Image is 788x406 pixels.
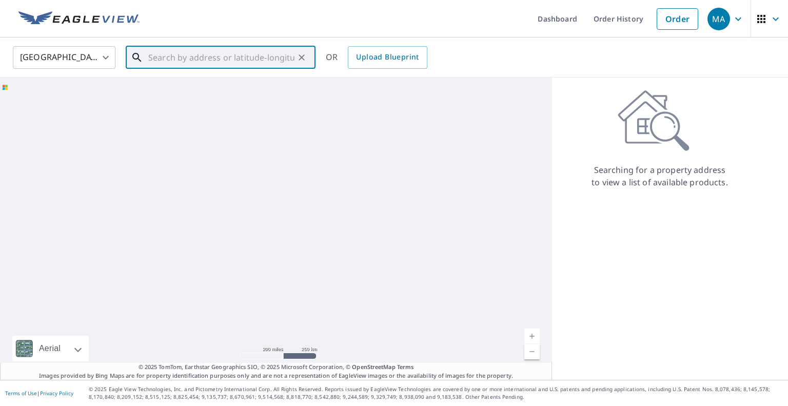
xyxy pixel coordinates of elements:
[5,390,37,397] a: Terms of Use
[13,43,115,72] div: [GEOGRAPHIC_DATA]
[5,390,73,396] p: |
[40,390,73,397] a: Privacy Policy
[524,344,540,359] a: Current Level 5, Zoom Out
[139,363,414,372] span: © 2025 TomTom, Earthstar Geographics SIO, © 2025 Microsoft Corporation, ©
[356,51,419,64] span: Upload Blueprint
[397,363,414,371] a: Terms
[18,11,140,27] img: EV Logo
[591,164,728,188] p: Searching for a property address to view a list of available products.
[707,8,730,30] div: MA
[89,385,783,401] p: © 2025 Eagle View Technologies, Inc. and Pictometry International Corp. All Rights Reserved. Repo...
[524,328,540,344] a: Current Level 5, Zoom In
[12,336,89,361] div: Aerial
[148,43,294,72] input: Search by address or latitude-longitude
[348,46,427,69] a: Upload Blueprint
[294,50,309,65] button: Clear
[657,8,698,30] a: Order
[352,363,395,371] a: OpenStreetMap
[36,336,64,361] div: Aerial
[326,46,427,69] div: OR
